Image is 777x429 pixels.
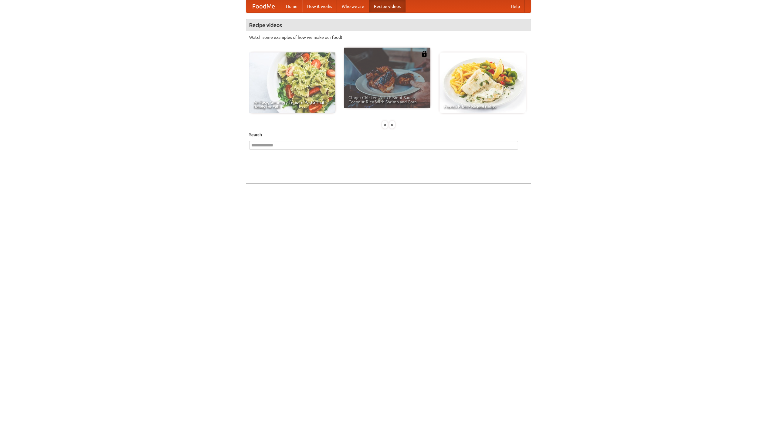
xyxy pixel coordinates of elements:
[302,0,337,12] a: How it works
[253,100,331,109] span: An Easy, Summery Tomato Pasta That's Ready for Fall
[382,121,388,129] div: «
[389,121,395,129] div: »
[249,52,335,113] a: An Easy, Summery Tomato Pasta That's Ready for Fall
[249,34,528,40] p: Watch some examples of how we make our food!
[421,51,427,57] img: 483408.png
[246,0,281,12] a: FoodMe
[281,0,302,12] a: Home
[337,0,369,12] a: Who we are
[249,132,528,138] h5: Search
[246,19,531,31] h4: Recipe videos
[439,52,526,113] a: French Fries Fish and Chips
[506,0,525,12] a: Help
[444,105,521,109] span: French Fries Fish and Chips
[369,0,405,12] a: Recipe videos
